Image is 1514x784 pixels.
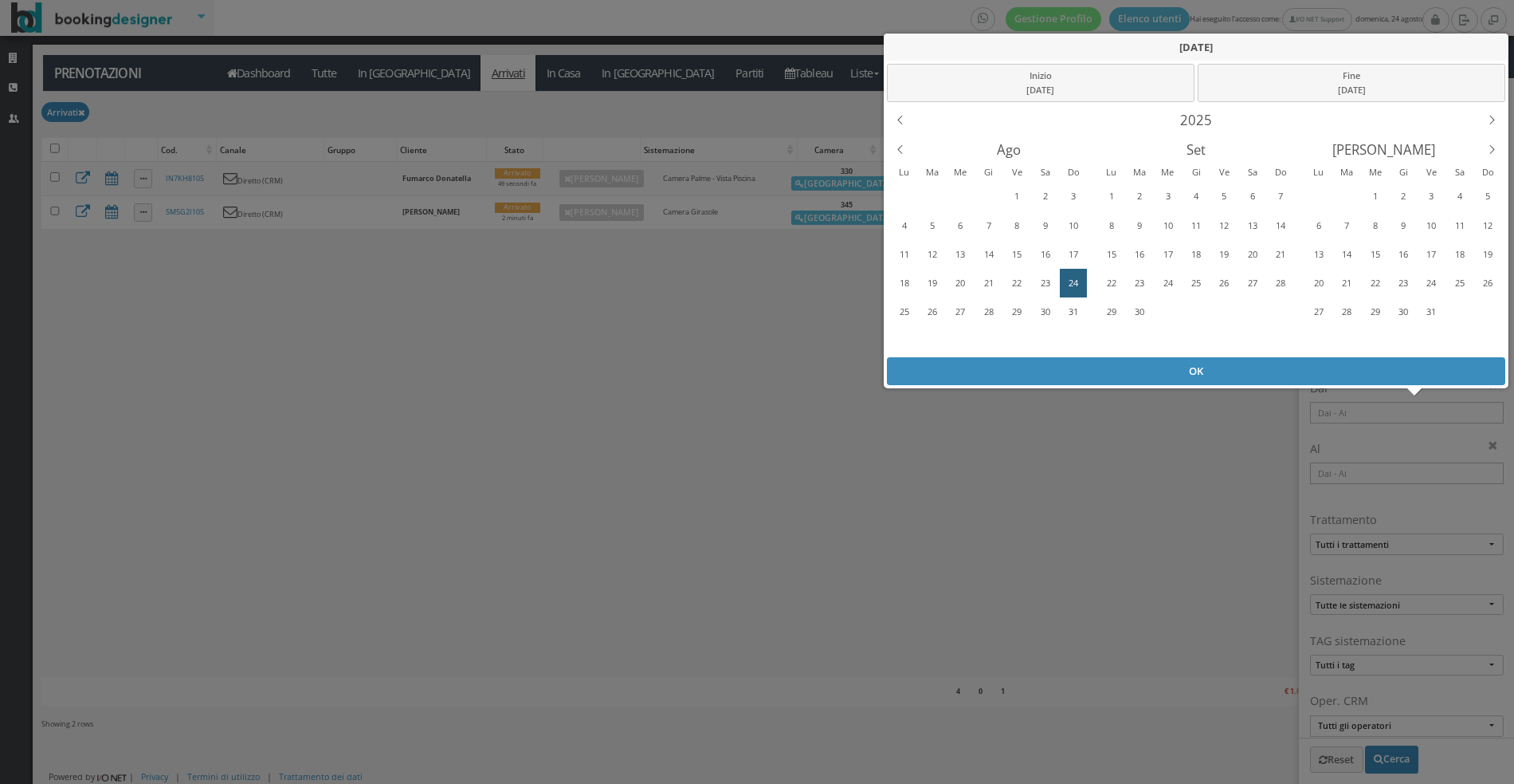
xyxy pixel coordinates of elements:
div: 3 [1419,183,1444,209]
div: Next Year [1477,105,1507,135]
div: Giovedì [1389,164,1418,181]
div: 1 [1005,183,1030,209]
div: [DATE] [1203,83,1500,98]
div: Domenica, Settembre 28 [1267,269,1294,297]
div: Domenica [1267,164,1296,181]
div: 15 [1099,242,1124,267]
div: 18 [1184,242,1209,267]
div: 9 [1033,213,1057,238]
div: 1 [1099,183,1124,209]
div: Lunedì, Settembre 1 [890,327,917,355]
div: 8 [1363,213,1387,238]
div: 27 [1306,299,1331,325]
div: Domenica, Agosto 17 [1060,240,1087,268]
div: Giovedì, Settembre 11 [1183,211,1210,239]
div: 16 [1391,242,1416,267]
div: 27 [1240,270,1265,296]
div: Lunedì, Agosto 25 [890,298,917,326]
div: Martedì [1332,164,1361,181]
div: Lunedì, Settembre 22 [1097,269,1124,297]
div: 3 [1061,183,1086,209]
div: Mercoledì, Settembre 10 [1154,211,1181,239]
div: Domenica, Settembre 14 [1267,211,1294,239]
div: Mercoledì, Ottobre 29 [1361,298,1388,326]
div: Mercoledì, Agosto 13 [947,240,974,268]
div: 20 [1306,270,1331,296]
div: Venerdì, Ottobre 24 [1418,269,1445,297]
div: [DATE] [892,83,1189,98]
div: Domenica, Agosto 31 [1060,298,1087,326]
div: Giovedì, Agosto 7 [975,211,1002,239]
div: 21 [1269,242,1293,267]
div: Sabato [1238,164,1267,181]
div: Domenica, Ottobre 19 [1474,240,1501,268]
div: 16 [1128,242,1152,267]
div: 2025 [915,105,1477,135]
div: Mercoledì, Settembre 3 [1154,182,1181,210]
div: Mercoledì [1361,164,1390,181]
div: Giovedì [1182,164,1210,181]
div: Mercoledì, Novembre 5 [1361,327,1388,355]
div: Mercoledì, Settembre 3 [947,327,974,355]
div: 2 [1033,183,1057,209]
div: 7 [1269,183,1293,209]
div: 6 [1306,213,1331,238]
div: 10 [1155,213,1180,238]
div: Mercoledì, Agosto 6 [947,211,974,239]
div: 7 [976,213,1001,238]
div: Giovedì, Luglio 31 [975,182,1002,210]
div: Sabato, Agosto 30 [1031,298,1058,326]
div: Sabato, Settembre 20 [1239,240,1266,268]
div: Next Month [1477,135,1507,164]
div: 24 [1419,270,1444,296]
div: Inizio [887,64,1195,102]
div: Giovedì, Ottobre 16 [1390,240,1417,268]
div: 13 [1306,242,1331,267]
div: Lunedì, Agosto 11 [890,240,917,268]
div: 9 [1391,213,1416,238]
div: Lunedì, Agosto 4 [890,211,917,239]
div: 20 [948,270,973,296]
div: Martedì, Settembre 30 [1126,298,1153,326]
div: Domenica, Novembre 2 [1474,298,1501,326]
div: 26 [1476,270,1500,296]
div: Domenica, Ottobre 5 [1474,182,1501,210]
div: Venerdì, Ottobre 17 [1418,240,1445,268]
div: Venerdì, Agosto 29 [1003,298,1030,326]
div: 25 [892,299,916,325]
div: Mercoledì, Ottobre 8 [1154,327,1181,355]
div: 24 [1061,270,1086,296]
div: Lunedì, Settembre 29 [1305,182,1332,210]
div: 5 [1212,183,1237,209]
div: Venerdì [1418,164,1446,181]
div: 29 [1005,299,1030,325]
div: 14 [1269,213,1293,238]
div: 12 [1212,213,1237,238]
div: Sabato [1031,164,1060,181]
div: 4 [1184,183,1209,209]
div: Domenica, Ottobre 12 [1267,327,1294,355]
div: Mercoledì, Ottobre 15 [1361,240,1388,268]
div: Lunedì, Novembre 3 [1305,327,1332,355]
div: Sabato, Settembre 6 [1031,327,1058,355]
div: 13 [948,242,973,267]
div: Venerdì, Settembre 12 [1210,211,1237,239]
div: Giovedì, Settembre 4 [975,327,1002,355]
div: Lunedì [1096,164,1125,181]
div: Lunedì, Ottobre 6 [1097,327,1124,355]
div: Martedì, Ottobre 7 [1126,327,1153,355]
div: 13 [1240,213,1265,238]
div: 24 [1155,270,1180,296]
div: 28 [1335,299,1359,325]
div: 3 [1155,183,1180,209]
div: 8 [1005,213,1030,238]
div: 18 [892,270,916,296]
div: Venerdì [1210,164,1239,181]
div: Sabato, Agosto 2 [1031,182,1058,210]
div: Lunedì, Ottobre 27 [1305,298,1332,326]
div: Venerdì, Settembre 5 [1210,182,1237,210]
div: Mercoledì [1154,164,1183,181]
div: [DATE] [884,33,1508,61]
div: 17 [1155,242,1180,267]
div: Sabato, Ottobre 4 [1239,298,1266,326]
